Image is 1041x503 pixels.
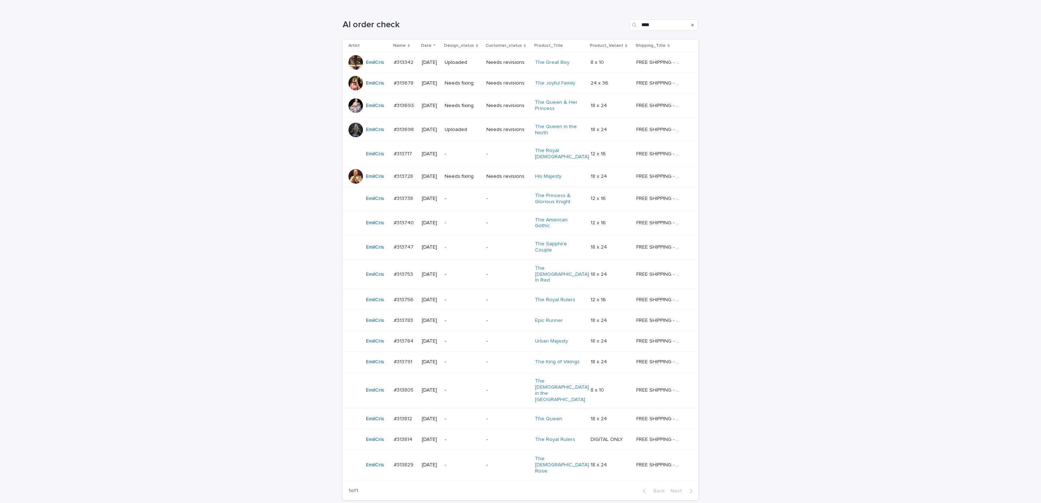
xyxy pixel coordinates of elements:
p: - [486,437,529,443]
p: - [486,318,529,324]
p: #313791 [394,357,414,365]
p: 12 x 16 [591,295,607,303]
p: 18 x 24 [591,414,608,422]
tr: EmilCris #313698#313698 [DATE]UploadedNeeds revisionsThe Queen in the North 18 x 2418 x 24 FREE S... [343,118,698,142]
p: 12 x 16 [591,194,607,202]
a: EmilCris [366,244,384,250]
a: EmilCris [366,416,384,422]
a: The Queen & Her Princess [535,99,580,112]
p: #313753 [394,270,415,278]
p: Product_Title [534,42,563,50]
a: The Queen in the North [535,124,580,136]
p: [DATE] [422,359,439,365]
p: 18 x 24 [591,316,608,324]
p: #313805 [394,386,415,393]
p: [DATE] [422,196,439,202]
tr: EmilCris #313747#313747 [DATE]--The Sapphire Couple 18 x 2418 x 24 FREE SHIPPING - preview in 1-2... [343,235,698,259]
p: FREE SHIPPING - preview in 1-2 business days, after your approval delivery will take 5-10 b.d. [636,194,683,202]
p: - [486,151,529,157]
p: [DATE] [422,318,439,324]
p: FREE SHIPPING - preview in 1-2 business days, after your approval delivery will take 5-10 b.d. [636,150,683,157]
a: The Royal Rulers [535,437,575,443]
p: - [486,359,529,365]
span: Next [670,488,686,494]
p: - [445,462,481,468]
p: [DATE] [422,271,439,278]
a: EmilCris [366,387,384,393]
p: - [445,271,481,278]
p: - [486,416,529,422]
p: - [486,297,529,303]
p: FREE SHIPPING - preview in 1-2 business days, after your approval delivery will take 5-10 b.d. [636,270,683,278]
tr: EmilCris #313693#313693 [DATE]Needs fixingNeeds revisionsThe Queen & Her Princess 18 x 2418 x 24 ... [343,94,698,118]
a: The [DEMOGRAPHIC_DATA] in the [GEOGRAPHIC_DATA] [535,378,589,402]
p: FREE SHIPPING - preview in 1-2 business days, after your approval delivery will take 5-10 b.d. [636,357,683,365]
a: The Sapphire Couple [535,241,580,253]
a: The Royal Rulers [535,297,575,303]
p: [DATE] [422,151,439,157]
p: Needs revisions [486,173,529,180]
a: The Joyful Family [535,80,575,86]
p: #313728 [394,172,415,180]
a: EmilCris [366,60,384,66]
tr: EmilCris #313728#313728 [DATE]Needs fixingNeeds revisionsHis Majesty 18 x 2418 x 24 FREE SHIPPING... [343,166,698,187]
p: FREE SHIPPING - preview in 1-2 business days, after your approval delivery will take 5-10 b.d. [636,386,683,393]
p: 18 x 24 [591,270,608,278]
p: #313678 [394,79,415,86]
p: 12 x 16 [591,218,607,226]
p: #313756 [394,295,415,303]
p: [DATE] [422,462,439,468]
p: Needs fixing [445,103,481,109]
p: Name [393,42,406,50]
p: #313693 [394,101,415,109]
tr: EmilCris #313756#313756 [DATE]--The Royal Rulers 12 x 1612 x 16 FREE SHIPPING - preview in 1-2 bu... [343,290,698,310]
p: #313342 [394,58,415,66]
tr: EmilCris #313805#313805 [DATE]--The [DEMOGRAPHIC_DATA] in the [GEOGRAPHIC_DATA] 8 x 108 x 10 FREE... [343,372,698,409]
tr: EmilCris #313829#313829 [DATE]--The [DEMOGRAPHIC_DATA] Rose 18 x 2418 x 24 FREE SHIPPING - previe... [343,450,698,480]
p: #313698 [394,125,415,133]
p: - [445,437,481,443]
p: 18 x 24 [591,125,608,133]
p: #313784 [394,337,415,344]
a: EmilCris [366,297,384,303]
a: The American Gothic [535,217,580,229]
a: EmilCris [366,462,384,468]
a: EmilCris [366,318,384,324]
p: Needs fixing [445,173,481,180]
p: - [486,387,529,393]
p: FREE SHIPPING - preview in 1-2 business days, after your approval delivery will take 5-10 b.d. [636,243,683,250]
a: EmilCris [366,80,384,86]
p: Needs revisions [486,80,529,86]
tr: EmilCris #313812#313812 [DATE]--The Queen 18 x 2418 x 24 FREE SHIPPING - preview in 1-2 business ... [343,409,698,429]
p: Artist [348,42,360,50]
p: Needs fixing [445,80,481,86]
p: - [445,297,481,303]
p: 18 x 24 [591,461,608,468]
p: FREE SHIPPING - preview in 1-2 business days, after your approval delivery will take 5-10 b.d. [636,101,683,109]
span: Back [649,488,665,494]
p: [DATE] [422,338,439,344]
tr: EmilCris #313342#313342 [DATE]UploadedNeeds revisionsThe Great Boy 8 x 108 x 10 FREE SHIPPING - p... [343,52,698,73]
p: Shipping_Title [636,42,666,50]
p: 12 x 16 [591,150,607,157]
p: [DATE] [422,103,439,109]
p: [DATE] [422,416,439,422]
p: FREE SHIPPING - preview in 1-2 business days, after your approval delivery will take 5-10 b.d. [636,316,683,324]
p: Product_Variant [590,42,623,50]
p: Needs revisions [486,103,529,109]
a: The Royal [DEMOGRAPHIC_DATA] [535,148,589,160]
p: [DATE] [422,220,439,226]
p: #313829 [394,461,415,468]
p: FREE SHIPPING - preview in 1-2 business days, after your approval delivery will take 5-10 b.d. [636,435,683,443]
a: The [DEMOGRAPHIC_DATA] Rose [535,456,589,474]
p: - [486,338,529,344]
p: FREE SHIPPING - preview in 1-2 business days, after your approval delivery will take 5-10 b.d. [636,79,683,86]
p: - [486,220,529,226]
p: 18 x 24 [591,172,608,180]
p: [DATE] [422,244,439,250]
a: The Princess & Glorious Knight [535,193,580,205]
p: - [445,196,481,202]
p: DIGITAL ONLY [591,435,624,443]
p: - [445,338,481,344]
tr: EmilCris #313738#313738 [DATE]--The Princess & Glorious Knight 12 x 1612 x 16 FREE SHIPPING - pre... [343,187,698,211]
